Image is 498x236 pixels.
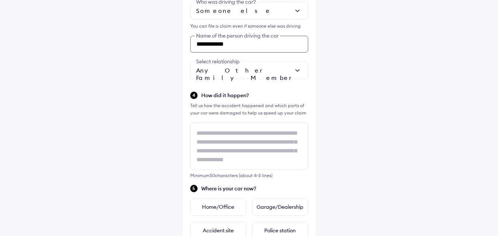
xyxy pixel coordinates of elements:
div: Tell us how the accident happened and which parts of your car were damaged to help us speed up yo... [190,102,308,117]
div: Garage/Dealership [252,198,308,216]
div: Home/Office [190,198,246,216]
span: Someone else [196,7,271,14]
span: Any Other Family Member [196,67,308,81]
span: How did it happen? [201,92,308,99]
div: You can file a claim even if someone else was driving [190,22,308,30]
div: Minimum 50 characters (about 4-5 lines) [190,173,308,178]
span: Where is your car now? [201,185,308,192]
